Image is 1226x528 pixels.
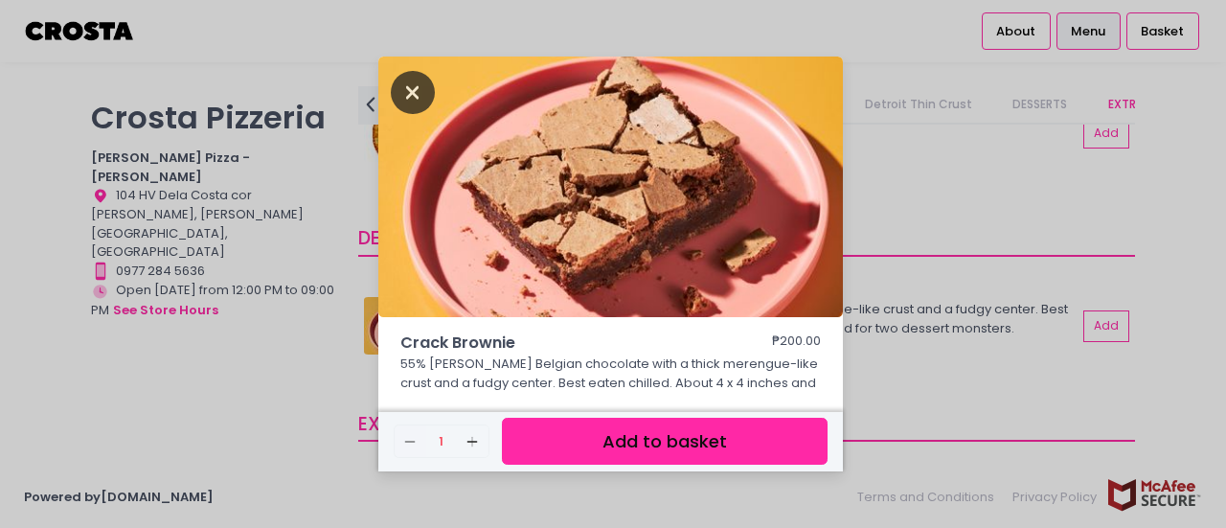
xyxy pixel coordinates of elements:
[391,81,435,101] button: Close
[400,355,822,411] p: 55% [PERSON_NAME] Belgian chocolate with a thick merengue-like crust and a fudgy center. Best eat...
[502,418,828,465] button: Add to basket
[400,332,716,355] span: Crack Brownie
[378,57,843,317] img: Crack Brownie
[772,332,821,355] div: ₱200.00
